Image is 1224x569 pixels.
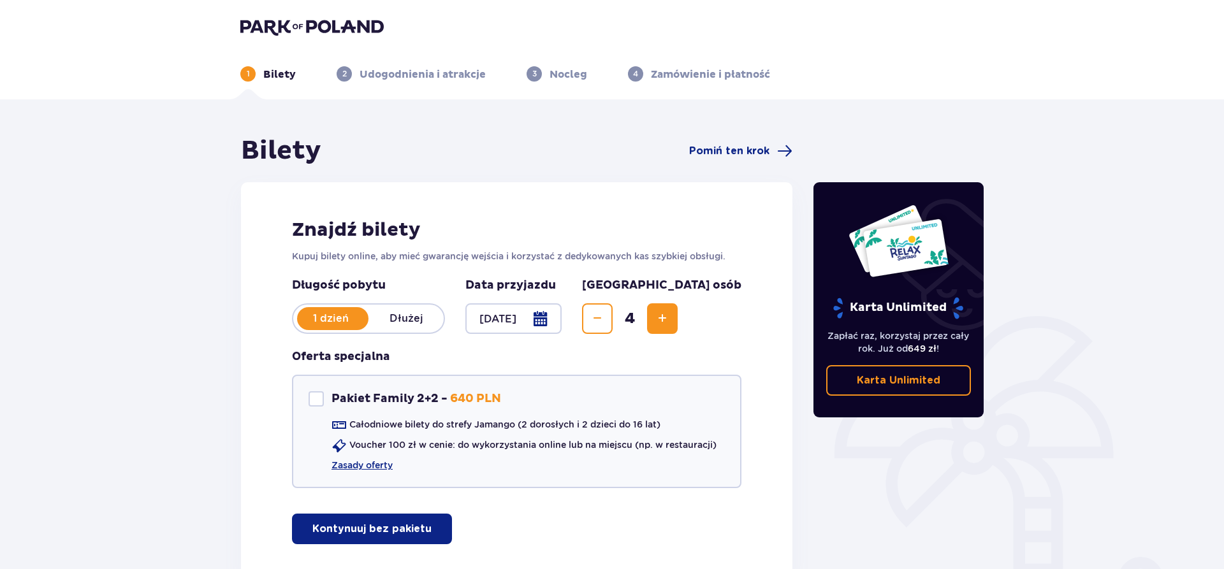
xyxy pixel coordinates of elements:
[615,309,645,328] span: 4
[689,144,769,158] span: Pomiń ten krok
[651,68,770,82] p: Zamówienie i płatność
[368,312,444,326] p: Dłużej
[689,143,792,159] a: Pomiń ten krok
[908,343,936,354] span: 649 zł
[633,68,638,80] p: 4
[550,68,587,82] p: Nocleg
[331,391,448,407] p: Pakiet Family 2+2 -
[292,250,741,263] p: Kupuj bilety online, aby mieć gwarancję wejścia i korzystać z dedykowanych kas szybkiej obsługi.
[263,68,296,82] p: Bilety
[582,303,613,334] button: Decrease
[292,218,741,242] h2: Znajdź bilety
[832,297,965,319] p: Karta Unlimited
[241,135,321,167] h1: Bilety
[331,459,393,472] a: Zasady oferty
[312,522,432,536] p: Kontynuuj bez pakietu
[292,349,390,364] p: Oferta specjalna
[532,68,537,80] p: 3
[857,373,940,387] p: Karta Unlimited
[292,278,445,293] p: Długość pobytu
[360,68,486,82] p: Udogodnienia i atrakcje
[293,312,368,326] p: 1 dzień
[349,438,717,451] p: Voucher 100 zł w cenie: do wykorzystania online lub na miejscu (np. w restauracji)
[240,18,384,36] img: Park of Poland logo
[450,391,501,407] p: 640 PLN
[342,68,347,80] p: 2
[826,365,972,396] a: Karta Unlimited
[292,514,452,544] button: Kontynuuj bez pakietu
[582,278,741,293] p: [GEOGRAPHIC_DATA] osób
[247,68,250,80] p: 1
[349,418,660,431] p: Całodniowe bilety do strefy Jamango (2 dorosłych i 2 dzieci do 16 lat)
[826,329,972,355] p: Zapłać raz, korzystaj przez cały rok. Już od !
[647,303,678,334] button: Increase
[465,278,556,293] p: Data przyjazdu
